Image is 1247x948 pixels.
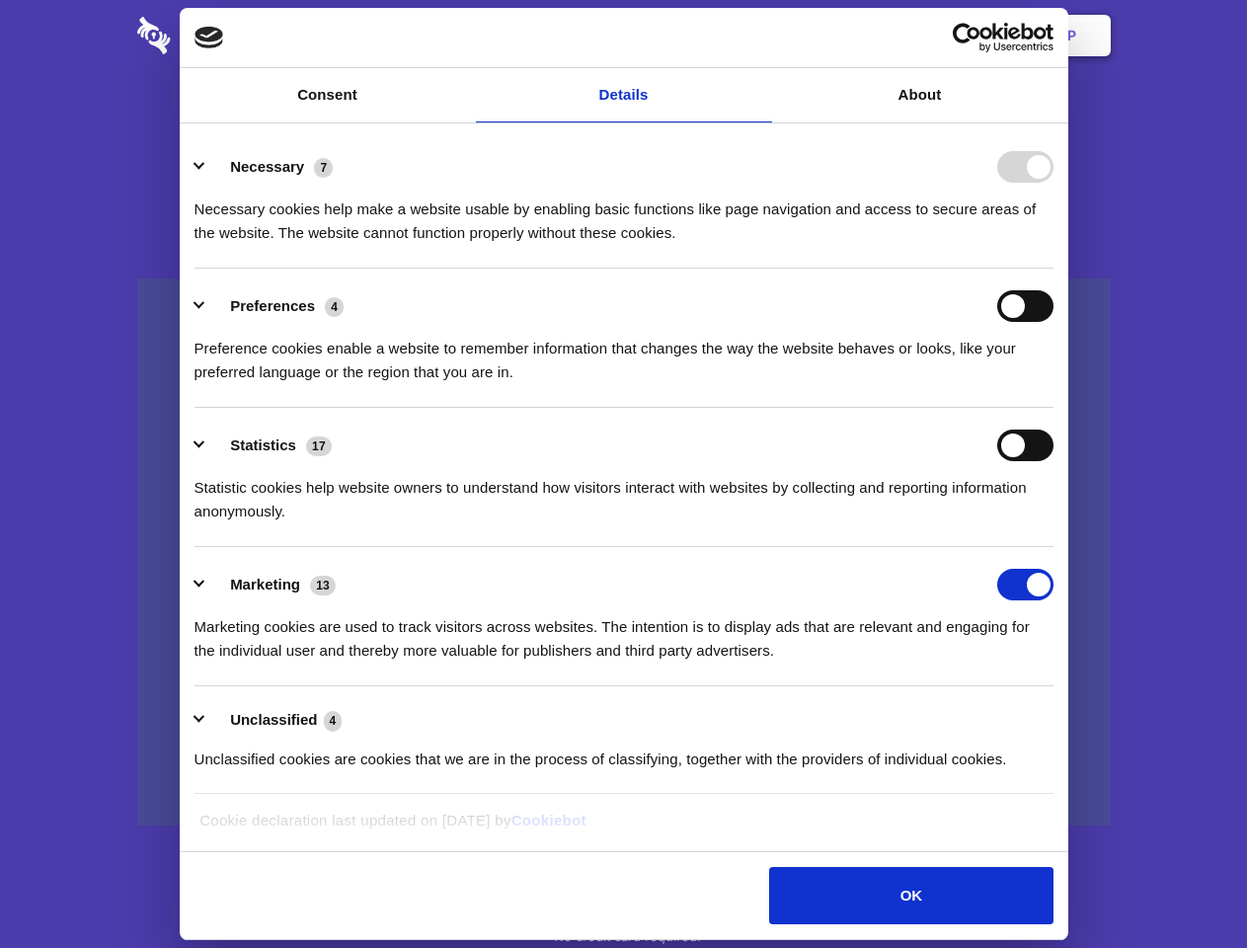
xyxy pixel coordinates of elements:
button: Necessary (7) [195,151,346,183]
span: 4 [325,297,344,317]
h4: Auto-redaction of sensitive data, encrypted data sharing and self-destructing private chats. Shar... [137,180,1111,245]
a: Consent [180,68,476,122]
label: Statistics [230,436,296,453]
a: Contact [801,5,892,66]
a: Usercentrics Cookiebot - opens in a new window [881,23,1053,52]
span: 13 [310,576,336,595]
div: Necessary cookies help make a website usable by enabling basic functions like page navigation and... [195,183,1053,245]
span: 4 [324,711,343,731]
button: OK [769,867,1052,924]
label: Preferences [230,297,315,314]
a: Cookiebot [511,812,586,829]
label: Marketing [230,576,300,592]
a: About [772,68,1068,122]
button: Statistics (17) [195,430,345,461]
div: Preference cookies enable a website to remember information that changes the way the website beha... [195,322,1053,384]
button: Marketing (13) [195,569,349,600]
span: 7 [314,158,333,178]
img: logo-wordmark-white-trans-d4663122ce5f474addd5e946df7df03e33cb6a1c49d2221995e7729f52c070b2.svg [137,17,306,54]
a: Pricing [580,5,665,66]
a: Wistia video thumbnail [137,278,1111,827]
span: 17 [306,436,332,456]
a: Details [476,68,772,122]
label: Necessary [230,158,304,175]
h1: Eliminate Slack Data Loss. [137,89,1111,160]
div: Cookie declaration last updated on [DATE] by [185,809,1062,847]
a: Login [896,5,981,66]
div: Marketing cookies are used to track visitors across websites. The intention is to display ads tha... [195,600,1053,663]
div: Unclassified cookies are cookies that we are in the process of classifying, together with the pro... [195,733,1053,771]
button: Preferences (4) [195,290,356,322]
iframe: Drift Widget Chat Controller [1148,849,1223,924]
button: Unclassified (4) [195,708,354,733]
div: Statistic cookies help website owners to understand how visitors interact with websites by collec... [195,461,1053,523]
img: logo [195,27,224,48]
